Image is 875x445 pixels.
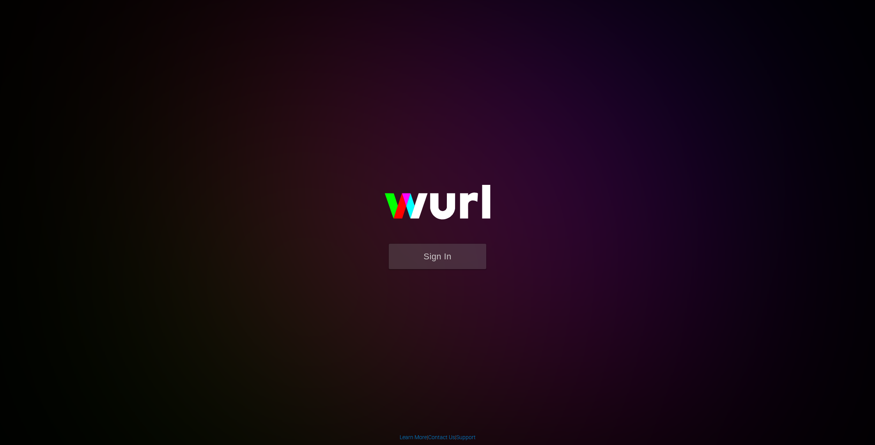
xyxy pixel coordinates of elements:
a: Support [456,434,476,440]
button: Sign In [389,244,486,269]
img: wurl-logo-on-black-223613ac3d8ba8fe6dc639794a292ebdb59501304c7dfd60c99c58986ef67473.svg [360,168,515,244]
div: | | [400,433,476,441]
a: Learn More [400,434,427,440]
a: Contact Us [428,434,455,440]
